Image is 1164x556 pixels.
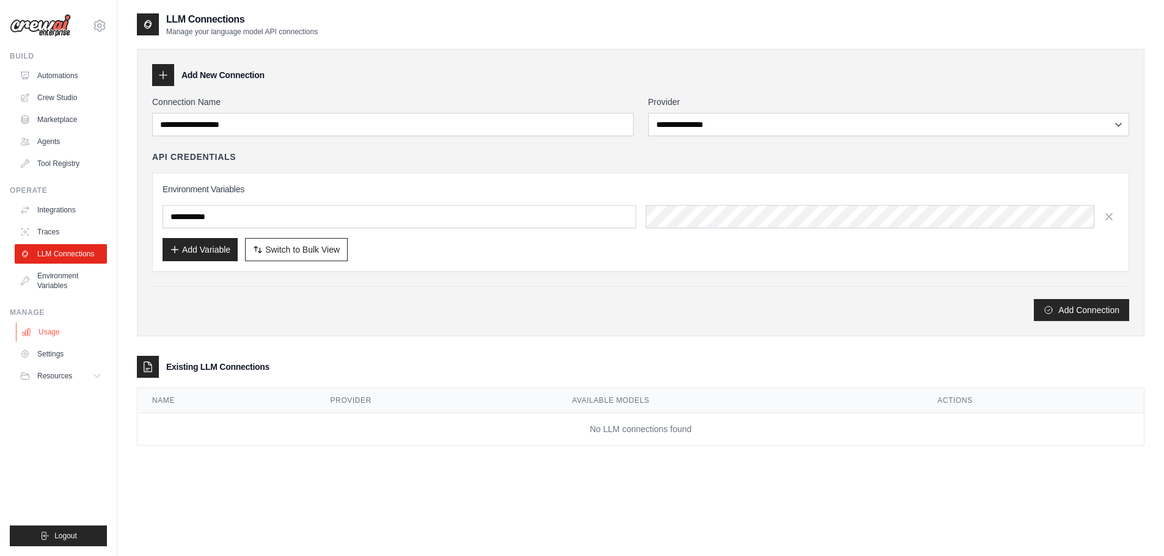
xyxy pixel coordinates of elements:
span: Switch to Bulk View [265,244,340,256]
div: Build [10,51,107,61]
h2: LLM Connections [166,12,318,27]
a: Marketplace [15,110,107,129]
h3: Existing LLM Connections [166,361,269,373]
img: Logo [10,14,71,37]
a: Automations [15,66,107,85]
a: Settings [15,344,107,364]
p: Manage your language model API connections [166,27,318,37]
label: Connection Name [152,96,634,108]
label: Provider [648,96,1130,108]
button: Add Connection [1034,299,1129,321]
button: Logout [10,525,107,546]
a: LLM Connections [15,244,107,264]
th: Name [137,388,316,413]
button: Resources [15,366,107,386]
a: Environment Variables [15,266,107,295]
h4: API Credentials [152,151,236,163]
th: Provider [316,388,558,413]
a: Agents [15,132,107,151]
a: Tool Registry [15,154,107,173]
a: Crew Studio [15,88,107,107]
button: Add Variable [163,238,238,261]
td: No LLM connections found [137,413,1144,446]
th: Actions [923,388,1144,413]
div: Manage [10,308,107,317]
span: Resources [37,371,72,381]
h3: Add New Connection [181,69,265,81]
h3: Environment Variables [163,183,1119,195]
div: Operate [10,186,107,195]
a: Traces [15,222,107,242]
th: Available Models [557,388,923,413]
button: Switch to Bulk View [245,238,348,261]
a: Integrations [15,200,107,220]
span: Logout [54,531,77,541]
a: Usage [16,322,108,342]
